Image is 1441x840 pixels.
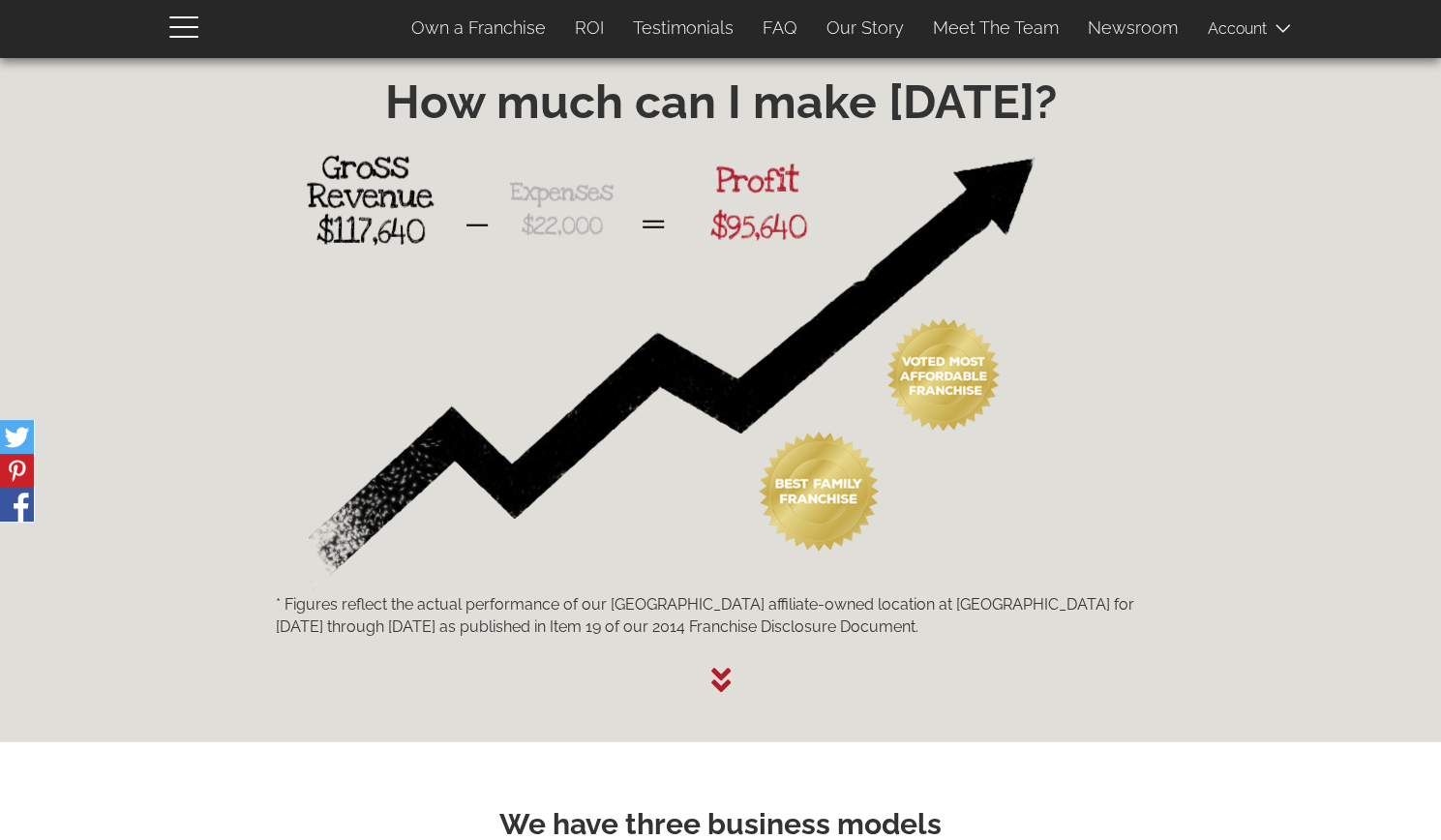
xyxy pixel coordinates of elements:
[46,808,1395,840] h2: We have three business models
[397,8,560,48] a: Own a Franchise
[812,8,918,48] a: Our Story
[560,8,618,48] a: ROI
[276,595,1134,636] span: * Figures reflect the actual performance of our [GEOGRAPHIC_DATA] affiliate-owned location at [GE...
[748,8,812,48] a: FAQ
[1073,8,1192,48] a: Newsroom
[46,76,1395,128] h1: How much can I make [DATE]?
[918,8,1073,48] a: Meet The Team
[618,8,748,48] a: Testimonials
